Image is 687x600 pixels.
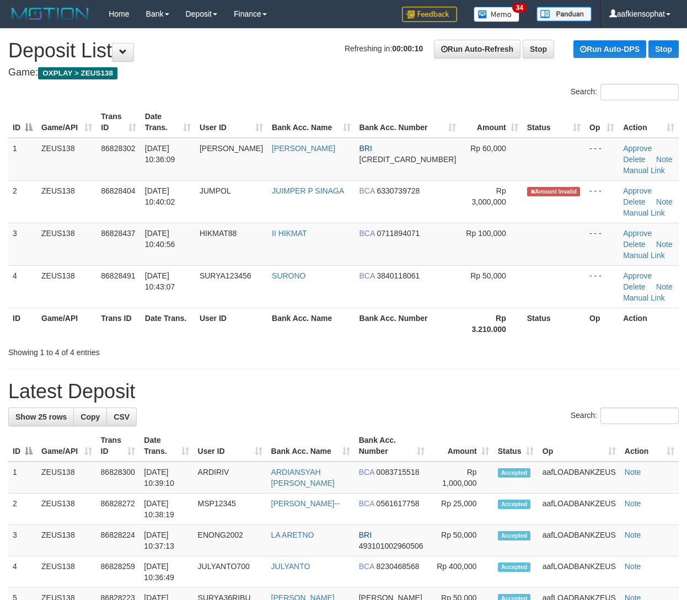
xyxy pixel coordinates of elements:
[139,430,193,462] th: Date Trans.: activate to sort column ascending
[623,293,665,302] a: Manual Link
[37,525,96,556] td: ZEUS138
[101,271,135,280] span: 86828491
[145,186,175,206] span: [DATE] 10:40:02
[141,308,195,339] th: Date Trans.
[377,562,420,571] span: Copy 8230468568 to clipboard
[498,500,531,509] span: Accepted
[355,430,429,462] th: Bank Acc. Number: activate to sort column ascending
[139,556,193,588] td: [DATE] 10:36:49
[523,308,585,339] th: Status
[470,144,506,153] span: Rp 60,000
[585,106,619,138] th: Op: activate to sort column ascending
[345,44,423,53] span: Refreshing in:
[571,408,679,424] label: Search:
[271,531,314,539] a: LA ARETNO
[8,265,37,308] td: 4
[466,229,506,238] span: Rp 100,000
[625,499,641,508] a: Note
[359,186,375,195] span: BCA
[538,525,620,556] td: aafLOADBANKZEUS
[200,271,251,280] span: SURYA123456
[8,556,37,588] td: 4
[37,138,96,181] td: ZEUS138
[538,556,620,588] td: aafLOADBANKZEUS
[106,408,137,426] a: CSV
[377,229,420,238] span: Copy 0711894071 to clipboard
[585,265,619,308] td: - - -
[37,180,96,223] td: ZEUS138
[37,308,96,339] th: Game/API
[96,308,140,339] th: Trans ID
[194,462,267,494] td: ARDIRIV
[493,430,538,462] th: Status: activate to sort column ascending
[267,430,355,462] th: Bank Acc. Name: activate to sort column ascending
[8,408,74,426] a: Show 25 rows
[623,229,652,238] a: Approve
[101,186,135,195] span: 86828404
[272,186,344,195] a: JUIMPER P SINAGA
[15,413,67,421] span: Show 25 rows
[139,494,193,525] td: [DATE] 10:38:19
[114,413,130,421] span: CSV
[619,308,679,339] th: Action
[585,180,619,223] td: - - -
[8,381,679,403] h1: Latest Deposit
[538,494,620,525] td: aafLOADBANKZEUS
[8,180,37,223] td: 2
[272,144,335,153] a: [PERSON_NAME]
[37,223,96,265] td: ZEUS138
[359,562,374,571] span: BCA
[194,494,267,525] td: MSP12345
[8,223,37,265] td: 3
[37,106,96,138] th: Game/API: activate to sort column ascending
[37,556,96,588] td: ZEUS138
[194,556,267,588] td: JULYANTO700
[359,499,374,508] span: BCA
[195,106,267,138] th: User ID: activate to sort column ascending
[8,494,37,525] td: 2
[429,525,493,556] td: Rp 50,000
[625,468,641,476] a: Note
[600,408,679,424] input: Search:
[8,342,278,358] div: Showing 1 to 4 of 4 entries
[536,7,592,22] img: panduan.png
[359,155,457,164] span: Copy 501001007826532 to clipboard
[8,67,679,78] h4: Game:
[656,240,673,249] a: Note
[37,265,96,308] td: ZEUS138
[523,40,554,58] a: Stop
[538,462,620,494] td: aafLOADBANKZEUS
[625,562,641,571] a: Note
[200,186,231,195] span: JUMPOL
[194,525,267,556] td: ENONG2002
[8,106,37,138] th: ID: activate to sort column descending
[573,40,646,58] a: Run Auto-DPS
[460,308,522,339] th: Rp 3.210.000
[267,106,355,138] th: Bank Acc. Name: activate to sort column ascending
[359,542,423,550] span: Copy 493101002960506 to clipboard
[96,556,140,588] td: 86828259
[359,531,372,539] span: BRI
[139,525,193,556] td: [DATE] 10:37:13
[585,308,619,339] th: Op
[623,282,645,291] a: Delete
[656,197,673,206] a: Note
[200,144,263,153] span: [PERSON_NAME]
[429,556,493,588] td: Rp 400,000
[571,84,679,100] label: Search:
[434,40,520,58] a: Run Auto-Refresh
[471,186,506,206] span: Rp 3,000,000
[377,271,420,280] span: Copy 3840118061 to clipboard
[141,106,195,138] th: Date Trans.: activate to sort column ascending
[392,44,423,53] strong: 00:00:10
[96,106,140,138] th: Trans ID: activate to sort column ascending
[623,197,645,206] a: Delete
[145,144,175,164] span: [DATE] 10:36:09
[194,430,267,462] th: User ID: activate to sort column ascending
[512,3,527,13] span: 34
[656,155,673,164] a: Note
[272,229,307,238] a: II HIKMAT
[625,531,641,539] a: Note
[498,531,531,540] span: Accepted
[8,430,37,462] th: ID: activate to sort column descending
